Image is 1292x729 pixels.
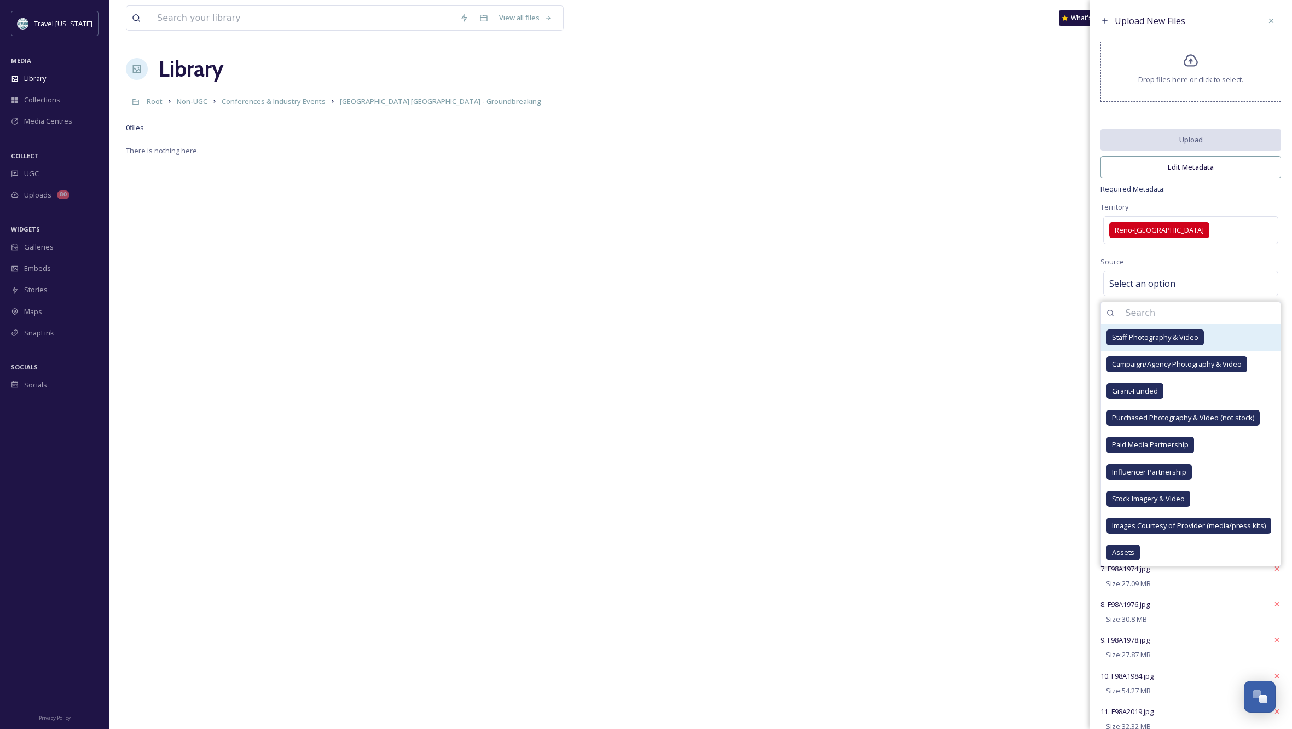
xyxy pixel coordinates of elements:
span: Size: 30.8 MB [1106,614,1147,624]
span: Size: 27.87 MB [1106,650,1151,660]
span: Uploads [24,190,51,200]
span: Upload New Files [1115,15,1185,27]
span: Influencer Partnership [1112,467,1186,477]
span: Size: 27.09 MB [1106,578,1151,589]
a: Conferences & Industry Events [222,95,326,108]
span: Campaign/Agency Photography & Video [1112,359,1242,369]
span: Select an option [1109,277,1175,290]
span: COLLECT [11,152,39,160]
img: download.jpeg [18,18,28,29]
span: Maps [24,306,42,317]
span: Paid Media Partnership [1112,439,1189,450]
span: Travel [US_STATE] [34,19,92,28]
span: 9. F98A1978.jpg [1100,635,1150,645]
input: Search your library [152,6,454,30]
span: Source [1100,257,1124,267]
a: Privacy Policy [39,710,71,724]
span: Library [24,73,46,84]
span: Galleries [24,242,54,252]
a: Root [147,95,163,108]
span: There is nothing here. [126,146,199,155]
span: 8. F98A1976.jpg [1100,599,1150,609]
span: Purchased Photography & Video (not stock) [1112,413,1254,423]
span: Socials [24,380,47,390]
span: [GEOGRAPHIC_DATA] [GEOGRAPHIC_DATA] - Groundbreaking [340,96,541,106]
span: Territory [1100,202,1128,212]
span: Staff Photography & Video [1112,332,1198,343]
span: 0 file s [126,123,144,133]
span: Media Centres [24,116,72,126]
span: Stories [24,285,48,295]
span: 10. F98A1984.jpg [1100,671,1154,681]
span: Root [147,96,163,106]
a: What's New [1059,10,1114,26]
span: SOCIALS [11,363,38,371]
a: [GEOGRAPHIC_DATA] [GEOGRAPHIC_DATA] - Groundbreaking [340,95,541,108]
div: 80 [57,190,69,199]
span: Conferences & Industry Events [222,96,326,106]
span: Assets [1112,547,1134,558]
span: SnapLink [24,328,54,338]
button: Upload [1100,129,1281,151]
span: Privacy Policy [39,714,71,721]
span: WIDGETS [11,225,40,233]
span: Grant-Funded [1112,386,1158,396]
button: Edit Metadata [1100,156,1281,178]
span: Images Courtesy of Provider (media/press kits) [1112,520,1266,531]
span: Stock Imagery & Video [1112,494,1185,504]
button: Open Chat [1244,681,1276,713]
a: View all files [494,7,558,28]
span: UGC [24,169,39,179]
a: Library [159,53,223,85]
span: Non-UGC [177,96,207,106]
span: Embeds [24,263,51,274]
span: 11. F98A2019.jpg [1100,707,1154,716]
input: Search [1120,301,1281,325]
a: Non-UGC [177,95,207,108]
span: Size: 54.27 MB [1106,686,1151,696]
span: Drop files here or click to select. [1138,74,1243,85]
span: 7. F98A1974.jpg [1100,564,1150,574]
span: Required Metadata: [1100,184,1281,194]
span: MEDIA [11,56,31,65]
span: Collections [24,95,60,105]
span: Reno-[GEOGRAPHIC_DATA] [1115,225,1204,235]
